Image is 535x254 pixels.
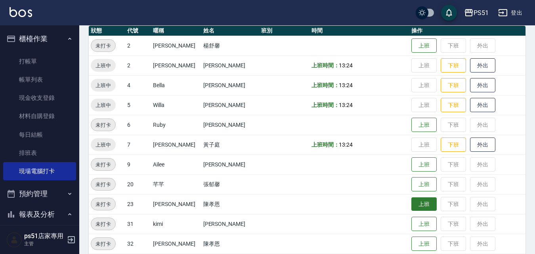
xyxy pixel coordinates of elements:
[3,144,76,162] a: 排班表
[411,197,437,211] button: 上班
[311,82,339,88] b: 上班時間：
[470,78,495,93] button: 外出
[151,174,201,194] td: 芊芊
[339,82,353,88] span: 13:24
[411,237,437,251] button: 上班
[201,55,260,75] td: [PERSON_NAME]
[125,174,151,194] td: 20
[409,26,525,36] th: 操作
[91,101,116,109] span: 上班中
[3,71,76,89] a: 帳單列表
[441,138,466,152] button: 下班
[201,95,260,115] td: [PERSON_NAME]
[125,115,151,135] td: 6
[311,62,339,69] b: 上班時間：
[151,155,201,174] td: Ailee
[411,217,437,231] button: 上班
[91,61,116,70] span: 上班中
[151,214,201,234] td: kimi
[125,214,151,234] td: 31
[201,36,260,55] td: 楊舒馨
[91,180,115,189] span: 未打卡
[470,98,495,113] button: 外出
[151,26,201,36] th: 暱稱
[3,126,76,144] a: 每日結帳
[125,135,151,155] td: 7
[91,240,115,248] span: 未打卡
[151,135,201,155] td: [PERSON_NAME]
[24,240,65,247] p: 主管
[474,8,489,18] div: PS51
[151,234,201,254] td: [PERSON_NAME]
[441,58,466,73] button: 下班
[91,160,115,169] span: 未打卡
[151,36,201,55] td: [PERSON_NAME]
[6,232,22,248] img: Person
[125,234,151,254] td: 32
[461,5,492,21] button: PS51
[411,157,437,172] button: 上班
[310,26,409,36] th: 時間
[311,141,339,148] b: 上班時間：
[259,26,309,36] th: 班別
[125,155,151,174] td: 9
[3,204,76,225] button: 報表及分析
[151,55,201,75] td: [PERSON_NAME]
[441,98,466,113] button: 下班
[91,121,115,129] span: 未打卡
[151,95,201,115] td: Willa
[201,155,260,174] td: [PERSON_NAME]
[201,234,260,254] td: 陳孝恩
[151,75,201,95] td: Bella
[201,75,260,95] td: [PERSON_NAME]
[151,194,201,214] td: [PERSON_NAME]
[201,174,260,194] td: 張郁馨
[201,194,260,214] td: 陳孝恩
[411,118,437,132] button: 上班
[470,58,495,73] button: 外出
[470,138,495,152] button: 外出
[125,75,151,95] td: 4
[91,200,115,208] span: 未打卡
[201,26,260,36] th: 姓名
[411,177,437,192] button: 上班
[125,194,151,214] td: 23
[151,115,201,135] td: Ruby
[311,102,339,108] b: 上班時間：
[495,6,525,20] button: 登出
[441,78,466,93] button: 下班
[91,141,116,149] span: 上班中
[339,62,353,69] span: 13:24
[91,42,115,50] span: 未打卡
[411,38,437,53] button: 上班
[10,7,32,17] img: Logo
[201,135,260,155] td: 黃子庭
[201,115,260,135] td: [PERSON_NAME]
[125,26,151,36] th: 代號
[24,232,65,240] h5: ps51店家專用
[441,5,457,21] button: save
[339,102,353,108] span: 13:24
[125,55,151,75] td: 2
[91,81,116,90] span: 上班中
[339,141,353,148] span: 13:24
[3,52,76,71] a: 打帳單
[3,29,76,49] button: 櫃檯作業
[89,26,125,36] th: 狀態
[3,107,76,125] a: 材料自購登錄
[125,36,151,55] td: 2
[125,95,151,115] td: 5
[3,162,76,180] a: 現場電腦打卡
[3,183,76,204] button: 預約管理
[91,220,115,228] span: 未打卡
[201,214,260,234] td: [PERSON_NAME]
[3,89,76,107] a: 現金收支登錄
